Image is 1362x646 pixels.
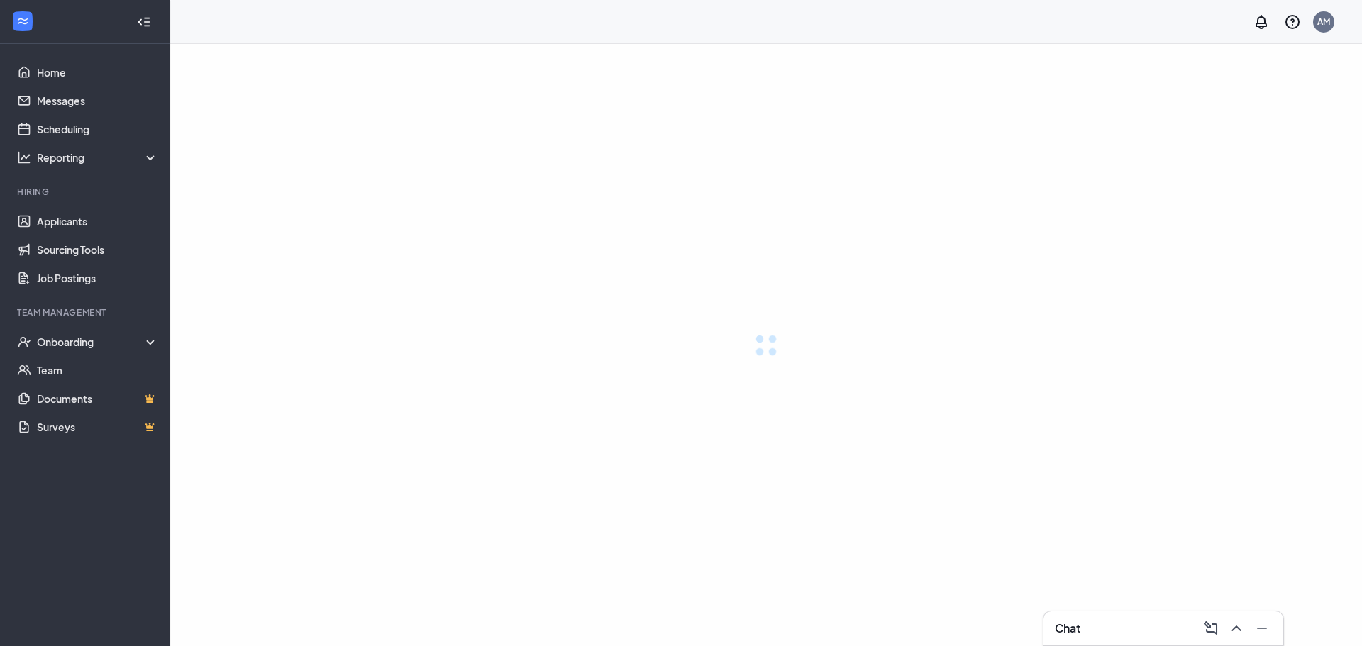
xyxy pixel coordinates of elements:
[37,384,158,413] a: DocumentsCrown
[37,335,159,349] div: Onboarding
[1249,617,1272,640] button: Minimize
[1317,16,1330,28] div: AM
[17,150,31,165] svg: Analysis
[17,186,155,198] div: Hiring
[17,335,31,349] svg: UserCheck
[37,235,158,264] a: Sourcing Tools
[1253,13,1270,30] svg: Notifications
[1224,617,1246,640] button: ChevronUp
[37,115,158,143] a: Scheduling
[1055,620,1080,636] h3: Chat
[137,15,151,29] svg: Collapse
[16,14,30,28] svg: WorkstreamLogo
[37,356,158,384] a: Team
[37,264,158,292] a: Job Postings
[17,306,155,318] div: Team Management
[37,413,158,441] a: SurveysCrown
[1284,13,1301,30] svg: QuestionInfo
[37,87,158,115] a: Messages
[1253,620,1270,637] svg: Minimize
[1198,617,1221,640] button: ComposeMessage
[1228,620,1245,637] svg: ChevronUp
[37,150,159,165] div: Reporting
[37,207,158,235] a: Applicants
[37,58,158,87] a: Home
[1202,620,1219,637] svg: ComposeMessage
